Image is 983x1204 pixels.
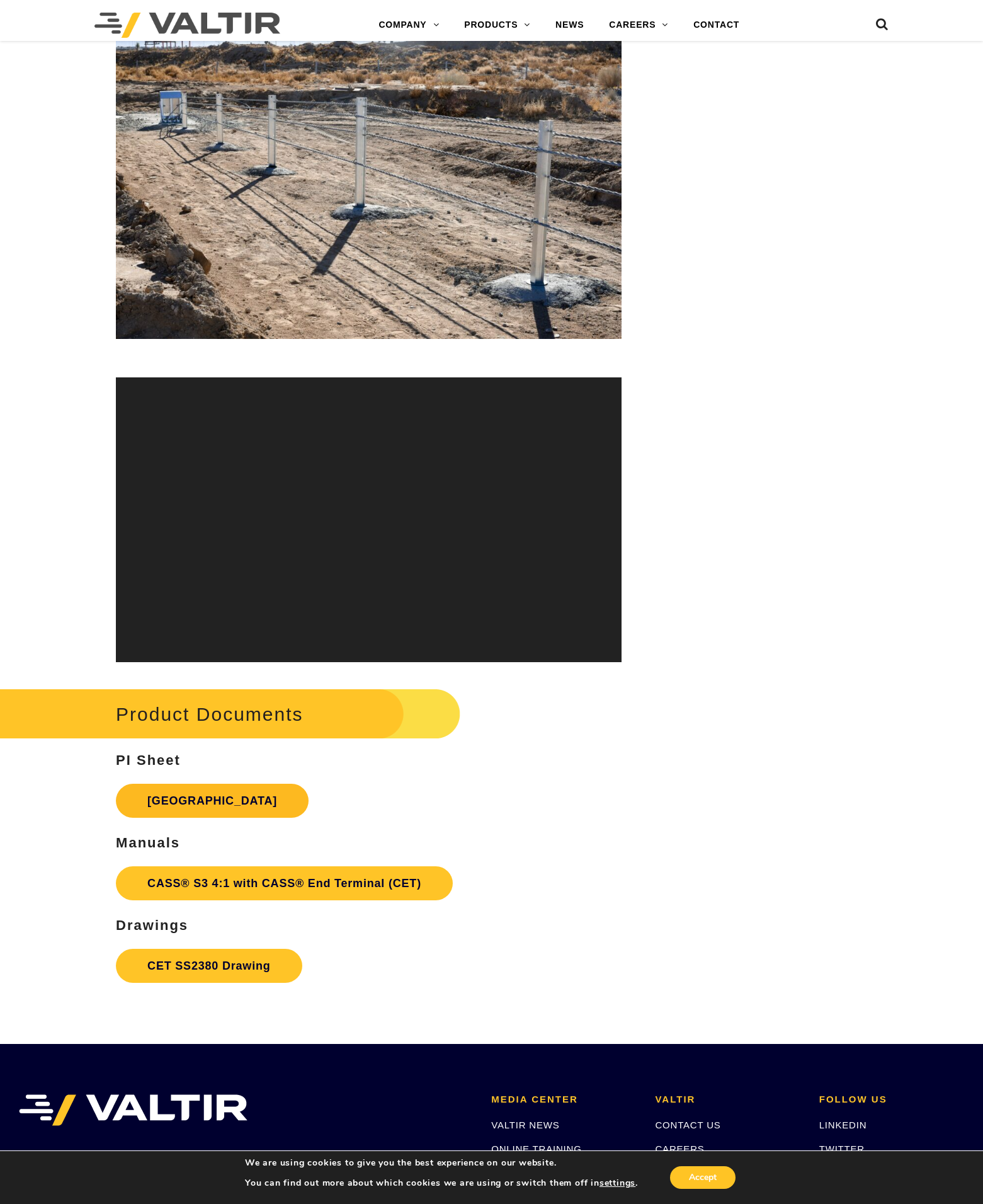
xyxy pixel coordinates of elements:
img: Valtir [94,13,280,38]
strong: Drawings [116,917,188,933]
div: Video Player [116,377,622,662]
h2: VALTIR [655,1094,800,1105]
a: COMPANY [366,13,452,38]
a: NEWS [543,13,596,38]
h2: MEDIA CENTER [491,1094,636,1105]
a: CAREERS [655,1144,704,1154]
img: VALTIR [19,1094,247,1126]
a: LINKEDIN [819,1120,867,1130]
strong: PI Sheet [116,752,181,768]
a: CET SS2380 Drawing [116,949,302,983]
a: CAREERS [596,13,681,38]
p: You can find out more about which cookies we are using or switch them off in . [245,1178,638,1189]
a: CASS® S3 4:1 with CASS® End Terminal (CET) [116,866,453,900]
a: [GEOGRAPHIC_DATA] [116,784,309,818]
button: Accept [670,1166,736,1189]
a: VALTIR NEWS [491,1120,559,1130]
p: We are using cookies to give you the best experience on our website. [245,1157,638,1169]
a: TWITTER [819,1144,865,1154]
button: settings [599,1178,635,1189]
a: CONTACT US [655,1120,720,1130]
h2: FOLLOW US [819,1094,964,1105]
a: PRODUCTS [452,13,543,38]
strong: Manuals [116,835,180,851]
a: CONTACT [681,13,752,38]
a: ONLINE TRAINING [491,1144,581,1154]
